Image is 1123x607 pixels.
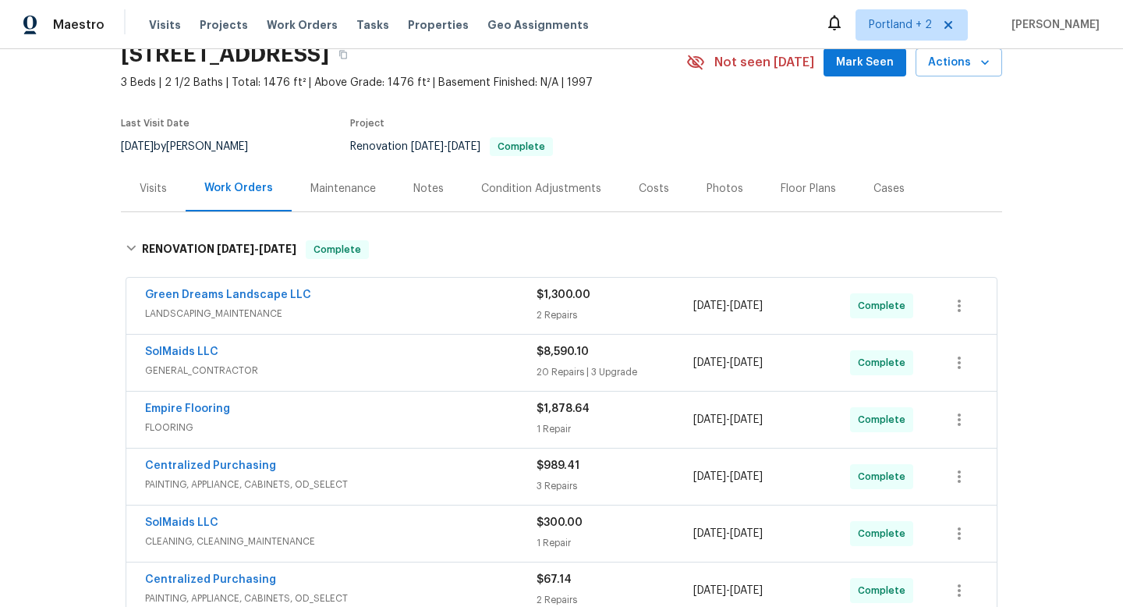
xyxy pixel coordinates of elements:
[145,403,230,414] a: Empire Flooring
[537,478,693,494] div: 3 Repairs
[145,517,218,528] a: SolMaids LLC
[259,243,296,254] span: [DATE]
[411,141,480,152] span: -
[145,477,537,492] span: PAINTING, APPLIANCE, CABINETS, OD_SELECT
[121,141,154,152] span: [DATE]
[693,528,726,539] span: [DATE]
[537,307,693,323] div: 2 Repairs
[639,181,669,197] div: Costs
[145,346,218,357] a: SolMaids LLC
[693,357,726,368] span: [DATE]
[121,75,686,91] span: 3 Beds | 2 1/2 Baths | Total: 1476 ft² | Above Grade: 1476 ft² | Basement Finished: N/A | 1997
[145,306,537,321] span: LANDSCAPING_MAINTENANCE
[730,414,763,425] span: [DATE]
[121,119,190,128] span: Last Visit Date
[693,469,763,485] span: -
[350,119,384,128] span: Project
[121,137,267,156] div: by [PERSON_NAME]
[858,412,912,428] span: Complete
[217,243,254,254] span: [DATE]
[693,583,763,598] span: -
[693,412,763,428] span: -
[693,471,726,482] span: [DATE]
[693,585,726,596] span: [DATE]
[121,47,329,62] h2: [STREET_ADDRESS]
[307,242,367,257] span: Complete
[693,526,763,541] span: -
[693,298,763,314] span: -
[537,574,572,585] span: $67.14
[145,591,537,606] span: PAINTING, APPLIANCE, CABINETS, OD_SELECT
[481,181,601,197] div: Condition Adjustments
[836,53,894,73] span: Mark Seen
[200,17,248,33] span: Projects
[1005,17,1100,33] span: [PERSON_NAME]
[858,526,912,541] span: Complete
[145,420,537,435] span: FLOORING
[537,421,693,437] div: 1 Repair
[858,355,912,371] span: Complete
[693,414,726,425] span: [DATE]
[537,346,589,357] span: $8,590.10
[145,534,537,549] span: CLEANING, CLEANING_MAINTENANCE
[53,17,105,33] span: Maestro
[537,289,590,300] span: $1,300.00
[145,289,311,300] a: Green Dreams Landscape LLC
[714,55,814,70] span: Not seen [DATE]
[730,471,763,482] span: [DATE]
[730,585,763,596] span: [DATE]
[142,240,296,259] h6: RENOVATION
[707,181,743,197] div: Photos
[537,460,579,471] span: $989.41
[413,181,444,197] div: Notes
[730,357,763,368] span: [DATE]
[693,355,763,371] span: -
[217,243,296,254] span: -
[448,141,480,152] span: [DATE]
[916,48,1002,77] button: Actions
[781,181,836,197] div: Floor Plans
[824,48,906,77] button: Mark Seen
[858,298,912,314] span: Complete
[858,469,912,485] span: Complete
[491,142,551,151] span: Complete
[145,460,276,471] a: Centralized Purchasing
[928,53,990,73] span: Actions
[858,583,912,598] span: Complete
[693,300,726,311] span: [DATE]
[149,17,181,33] span: Visits
[267,17,338,33] span: Work Orders
[730,300,763,311] span: [DATE]
[537,364,693,380] div: 20 Repairs | 3 Upgrade
[537,403,590,414] span: $1,878.64
[140,181,167,197] div: Visits
[356,20,389,30] span: Tasks
[204,180,273,196] div: Work Orders
[145,363,537,378] span: GENERAL_CONTRACTOR
[487,17,589,33] span: Geo Assignments
[350,141,553,152] span: Renovation
[537,517,583,528] span: $300.00
[145,574,276,585] a: Centralized Purchasing
[121,225,1002,275] div: RENOVATION [DATE]-[DATE]Complete
[329,41,357,69] button: Copy Address
[869,17,932,33] span: Portland + 2
[411,141,444,152] span: [DATE]
[537,535,693,551] div: 1 Repair
[408,17,469,33] span: Properties
[730,528,763,539] span: [DATE]
[873,181,905,197] div: Cases
[310,181,376,197] div: Maintenance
